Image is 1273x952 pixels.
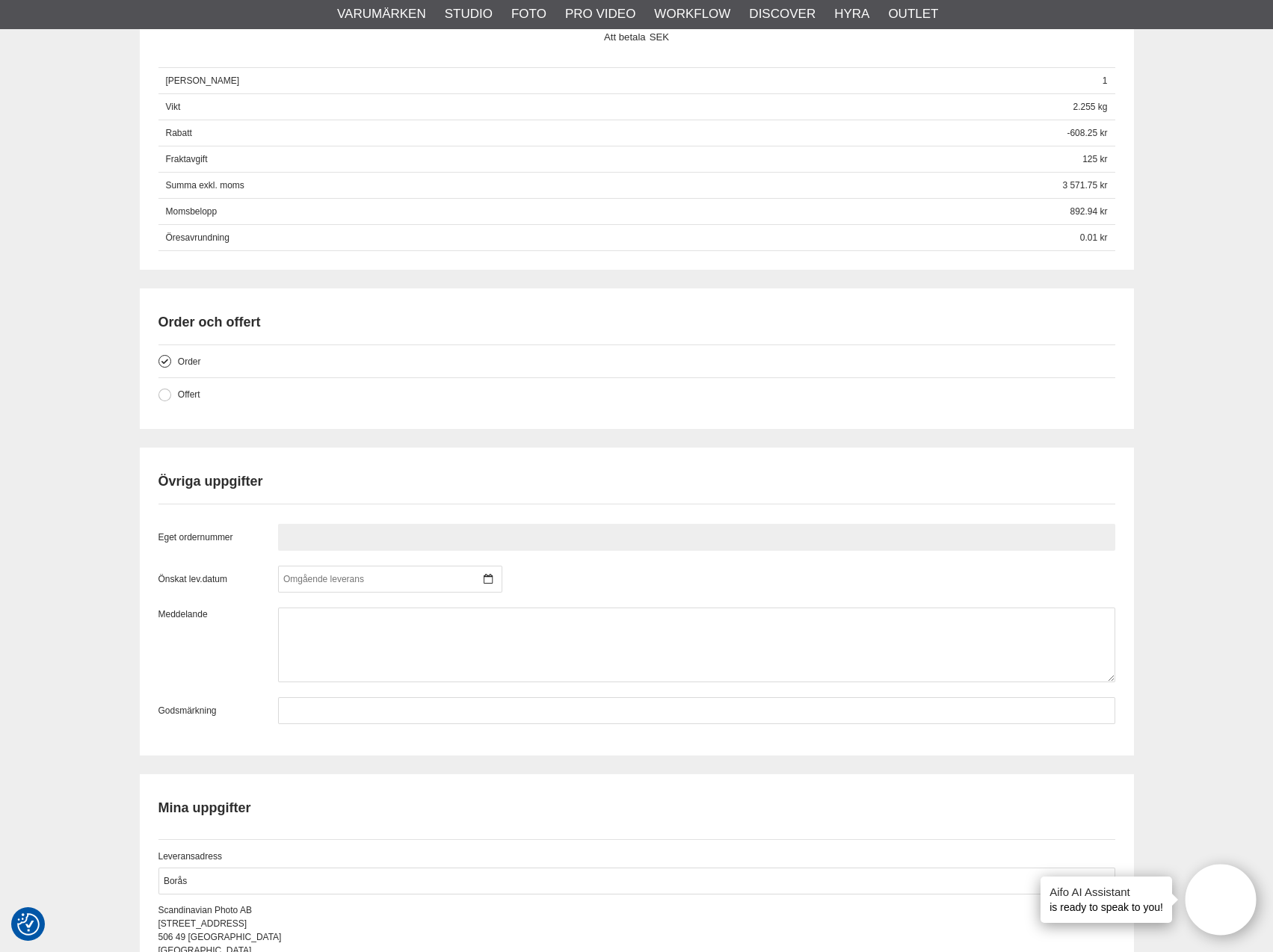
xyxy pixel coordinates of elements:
span: SEK [650,31,669,43]
a: Hyra [834,4,869,24]
span: Offert [178,389,200,400]
label: Önskat lev.datum [158,572,278,586]
label: Godsmärkning [158,704,278,717]
span: 1 [1095,68,1115,94]
label: Eget ordernummer [158,531,278,544]
a: Varumärken [337,4,426,24]
span: 3 571.75 [1055,173,1115,199]
a: Foto [511,4,546,24]
a: Studio [445,4,493,24]
span: 2.255 kg [1065,94,1115,120]
span: Leveransadress [158,851,222,862]
h2: Order och offert [158,313,1115,332]
a: Outlet [888,4,938,24]
span: 0.01 [1073,225,1115,251]
span: -608.25 [1059,120,1115,146]
span: [STREET_ADDRESS] [158,918,247,929]
a: Workflow [654,4,730,24]
span: Summa exkl. moms [158,173,1055,199]
span: Rabatt [158,120,1060,146]
span: 125 [1075,146,1115,173]
span: Öresavrundning [158,225,1073,251]
button: Samtyckesinställningar [17,911,40,938]
span: 892.94 [1062,199,1115,225]
label: Meddelande [158,608,278,682]
span: Fraktavgift [158,146,1076,173]
span: Vikt [158,94,1066,120]
h4: Aifo AI Assistant [1049,884,1163,900]
span: Scandinavian Photo AB [158,905,252,915]
div: is ready to speak to you! [1041,877,1172,923]
span: 506 49 [GEOGRAPHIC_DATA] [158,932,282,942]
span: [PERSON_NAME] [158,68,1095,94]
a: Pro Video [565,4,635,24]
span: Att betala [604,31,646,43]
span: Order [178,356,201,367]
a: Discover [749,4,816,24]
h2: Övriga uppgifter [158,472,1115,491]
h2: Mina uppgifter [158,799,1115,817]
span: Momsbelopp [158,199,1063,225]
img: Revisit consent button [17,913,40,936]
